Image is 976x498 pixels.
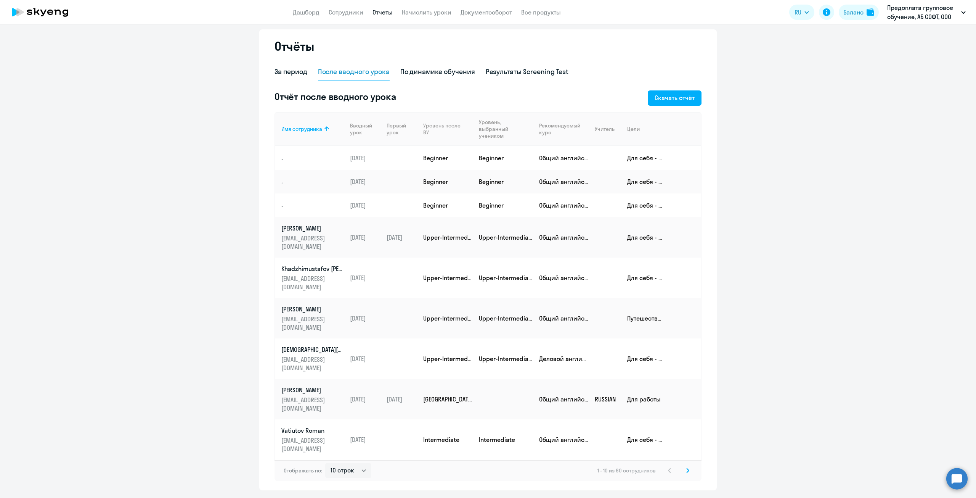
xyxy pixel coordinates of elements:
div: Рекомендуемый курс [539,122,583,136]
a: Vatiutov Roman[EMAIL_ADDRESS][DOMAIN_NAME] [281,426,344,453]
div: Вводный урок [350,122,380,136]
p: Общий английский [539,201,589,210]
a: Начислить уроки [402,8,451,16]
p: Для работы [627,395,663,403]
td: Intermediate [473,419,533,460]
a: - [281,153,344,163]
div: По динамике обучения [400,67,475,77]
p: [DATE] [350,154,380,162]
p: Для себя - Фильмы и сериалы в оригинале, понимать тексты и смысл любимых песен; Для себя - просто... [627,233,663,242]
p: [EMAIL_ADDRESS][DOMAIN_NAME] [281,396,344,413]
td: Beginner [473,193,533,217]
td: Beginner [417,170,473,193]
a: Сотрудники [329,8,363,16]
a: [PERSON_NAME][EMAIL_ADDRESS][DOMAIN_NAME] [281,305,344,332]
p: Общий английский [539,274,589,282]
p: Vatiutov Roman [281,426,344,435]
a: Документооборот [461,8,512,16]
p: [DATE] [350,201,380,210]
td: Upper-Intermediate [417,338,473,379]
p: Для себя - саморазвитие, чтобы быть образованным человеком; Для себя - просто общаться на английс... [627,274,663,282]
h2: Отчёты [274,39,314,54]
p: Путешествия - Общаться с местными в путешествиях; Учеба - Подготовка к экзамену (IELTS, TOEFL, ЕГ... [627,314,663,322]
div: Цели [627,126,695,132]
p: [PERSON_NAME] [281,224,344,232]
p: Общий английский [539,177,589,186]
a: [PERSON_NAME][EMAIL_ADDRESS][DOMAIN_NAME] [281,386,344,413]
div: После вводного урока [318,67,390,77]
p: [DATE] [350,435,380,444]
a: Дашборд [293,8,319,16]
a: [DEMOGRAPHIC_DATA][PERSON_NAME][EMAIL_ADDRESS][DOMAIN_NAME] [281,345,344,372]
div: Уровень после ВУ [423,122,466,136]
span: RU [795,8,801,17]
div: Рекомендуемый курс [539,122,589,136]
p: [DATE] [387,233,417,242]
a: - [281,200,344,210]
p: Общий английский [539,233,589,242]
td: Upper-Intermediate [473,338,533,379]
td: Beginner [473,146,533,170]
div: Имя сотрудника [281,126,322,132]
div: Уровень, выбранный учеником [479,119,528,139]
p: [DATE] [387,395,417,403]
p: [DATE] [350,314,380,322]
p: - [281,178,344,187]
p: Общий английский [539,154,589,162]
td: Beginner [417,193,473,217]
p: [EMAIL_ADDRESS][DOMAIN_NAME] [281,436,344,453]
p: Деловой английский [539,355,589,363]
div: Учитель [595,126,621,132]
td: Upper-Intermediate [473,258,533,298]
td: Upper-Intermediate [417,298,473,338]
td: RUSSIAN [589,379,621,419]
a: Отчеты [372,8,393,16]
p: [DEMOGRAPHIC_DATA][PERSON_NAME] [281,345,344,354]
p: Khadzhimustafov [PERSON_NAME] [281,264,344,273]
a: Все продукты [521,8,561,16]
div: Скачать отчёт [655,93,695,102]
div: Результаты Screening Test [486,67,569,77]
a: Khadzhimustafov [PERSON_NAME][EMAIL_ADDRESS][DOMAIN_NAME] [281,264,344,291]
p: Для себя - Фильмы и сериалы в оригинале, понимать тексты и смысл любимых песен; Для себя - самора... [627,355,663,363]
p: - [281,202,344,210]
p: [EMAIL_ADDRESS][DOMAIN_NAME] [281,315,344,332]
div: За период [274,67,307,77]
p: [EMAIL_ADDRESS][DOMAIN_NAME] [281,234,344,251]
td: Beginner [417,146,473,170]
p: Для себя - Фильмы и сериалы в оригинале, понимать тексты и смысл любимых песен; Для себя - самора... [627,201,663,210]
a: Скачать отчёт [648,90,701,106]
div: Имя сотрудника [281,126,344,132]
p: [PERSON_NAME] [281,305,344,313]
div: Уровень после ВУ [423,122,473,136]
span: 1 - 10 из 60 сотрудников [597,467,656,474]
td: Beginner [473,170,533,193]
td: Upper-Intermediate [417,217,473,258]
p: [PERSON_NAME] [281,386,344,394]
td: [GEOGRAPHIC_DATA] [417,379,473,419]
p: - [281,155,344,163]
div: Баланс [843,8,864,17]
p: [EMAIL_ADDRESS][DOMAIN_NAME] [281,355,344,372]
a: [PERSON_NAME][EMAIL_ADDRESS][DOMAIN_NAME] [281,224,344,251]
p: [DATE] [350,395,380,403]
td: Upper-Intermediate [473,298,533,338]
td: Upper-Intermediate [417,258,473,298]
p: Общий английский [539,314,589,322]
p: [EMAIL_ADDRESS][DOMAIN_NAME] [281,274,344,291]
div: Уровень, выбранный учеником [479,119,533,139]
button: Предоплата групповое обучение, АБ СОФТ, ООО [883,3,970,21]
div: Вводный урок [350,122,375,136]
span: Отображать по: [284,467,322,474]
p: Для себя - Фильмы и сериалы в оригинале, понимать тексты и смысл любимых песен; Для себя - самора... [627,177,663,186]
div: Учитель [595,126,615,132]
p: Для себя - Фильмы и сериалы в оригинале, понимать тексты и смысл любимых песен; Для себя - самора... [627,154,663,162]
td: Upper-Intermediate [473,217,533,258]
div: Первый урок [387,122,411,136]
p: Для себя - Фильмы и сериалы в оригинале, понимать тексты и смысл любимых песен; Для себя - самора... [627,435,663,444]
h5: Отчёт после вводного урока [274,90,396,103]
a: - [281,177,344,187]
img: balance [867,8,874,16]
button: Балансbalance [839,5,879,20]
